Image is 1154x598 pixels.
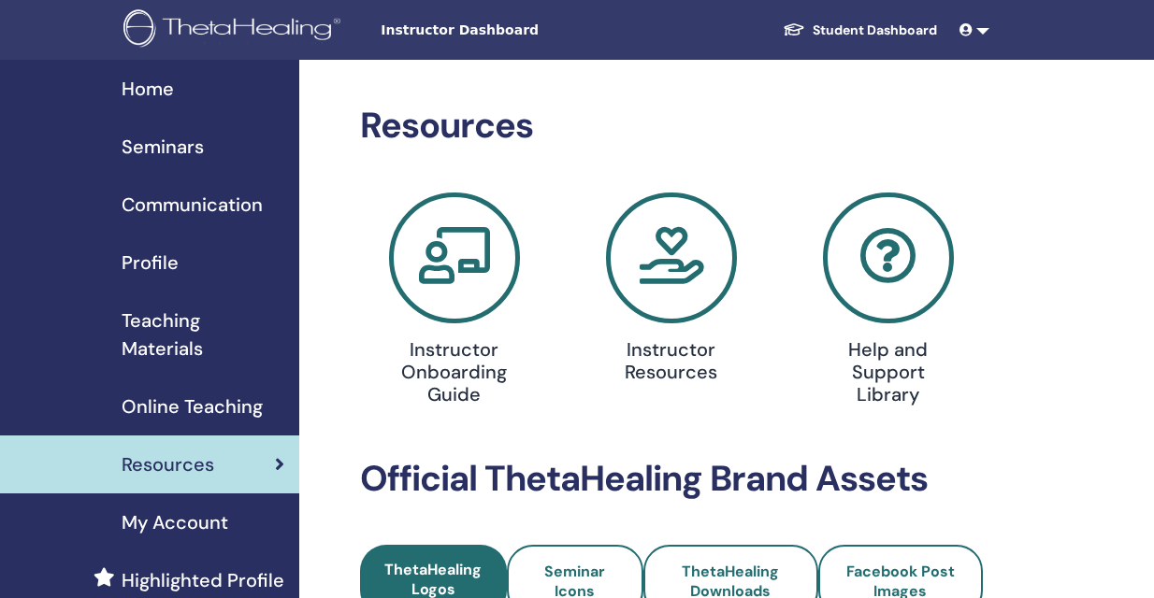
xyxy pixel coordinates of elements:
[791,192,986,413] a: Help and Support Library
[123,9,347,51] img: logo.png
[122,306,284,363] span: Teaching Materials
[603,338,739,383] h4: Instructor Resources
[574,192,769,391] a: Instructor Resources
[122,566,284,594] span: Highlighted Profile
[122,392,263,420] span: Online Teaching
[122,249,179,277] span: Profile
[360,458,983,501] h2: Official ThetaHealing Brand Assets
[768,13,952,48] a: Student Dashboard
[122,450,214,478] span: Resources
[122,191,263,219] span: Communication
[122,133,204,161] span: Seminars
[381,21,661,40] span: Instructor Dashboard
[122,508,228,536] span: My Account
[122,75,174,103] span: Home
[820,338,956,406] h4: Help and Support Library
[783,21,805,37] img: graduation-cap-white.svg
[386,338,522,406] h4: Instructor Onboarding Guide
[357,192,552,413] a: Instructor Onboarding Guide
[360,105,983,148] h2: Resources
